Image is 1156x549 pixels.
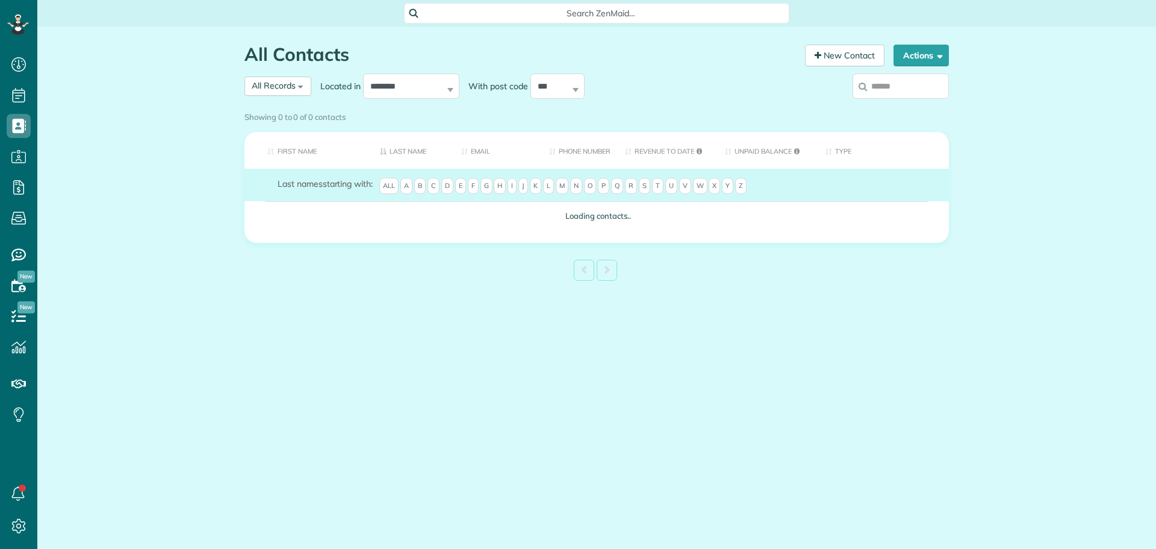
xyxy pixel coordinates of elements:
[244,201,949,231] td: Loading contacts..
[693,178,707,195] span: W
[244,132,371,169] th: First Name: activate to sort column ascending
[518,178,528,195] span: J
[459,80,530,92] label: With post code
[17,301,35,313] span: New
[570,178,582,195] span: N
[414,178,426,195] span: B
[893,45,949,66] button: Actions
[452,132,540,169] th: Email: activate to sort column ascending
[735,178,747,195] span: Z
[278,178,323,189] span: Last names
[244,107,949,123] div: Showing 0 to 0 of 0 contacts
[379,178,399,195] span: All
[480,178,493,195] span: G
[468,178,479,195] span: F
[716,132,816,169] th: Unpaid Balance: activate to sort column ascending
[709,178,720,195] span: X
[556,178,568,195] span: M
[584,178,596,195] span: O
[665,178,677,195] span: U
[530,178,541,195] span: K
[540,132,616,169] th: Phone number: activate to sort column ascending
[616,132,716,169] th: Revenue to Date: activate to sort column ascending
[17,271,35,283] span: New
[441,178,453,195] span: D
[625,178,637,195] span: R
[652,178,663,195] span: T
[371,132,453,169] th: Last Name: activate to sort column descending
[244,45,796,64] h1: All Contacts
[639,178,650,195] span: S
[494,178,506,195] span: H
[508,178,517,195] span: I
[679,178,691,195] span: V
[252,80,296,91] span: All Records
[805,45,884,66] a: New Contact
[311,80,363,92] label: Located in
[598,178,609,195] span: P
[816,132,949,169] th: Type: activate to sort column ascending
[543,178,554,195] span: L
[611,178,623,195] span: Q
[400,178,412,195] span: A
[455,178,466,195] span: E
[427,178,440,195] span: C
[722,178,733,195] span: Y
[278,178,373,190] label: starting with:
